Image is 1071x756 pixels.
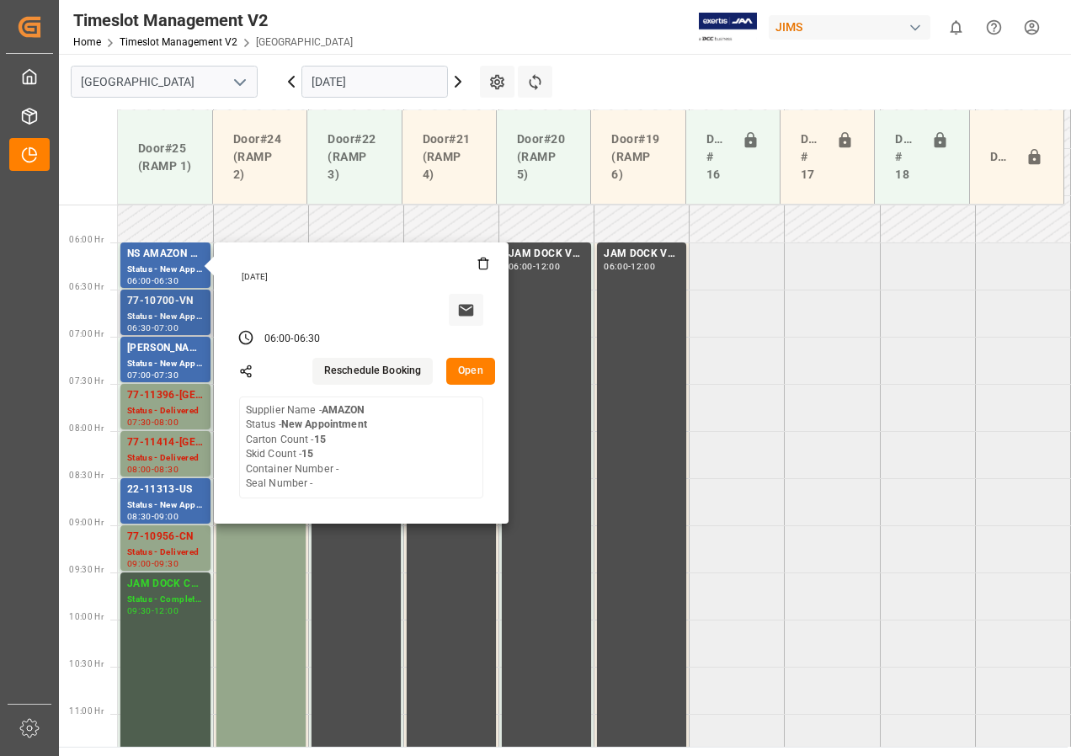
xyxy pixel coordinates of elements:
span: 07:30 Hr [69,376,104,386]
div: 09:30 [154,560,178,567]
div: [DATE] [236,271,490,283]
span: 11:00 Hr [69,706,104,716]
div: Doors # 16 [700,124,735,190]
div: JAM DOCK VOLUME CONTROL [509,246,584,263]
div: 12:00 [535,263,560,270]
div: Status - Delivered [127,404,204,418]
div: 09:00 [127,560,152,567]
div: 06:00 [604,263,628,270]
button: Reschedule Booking [312,358,433,385]
a: Timeslot Management V2 [120,36,237,48]
div: 08:30 [127,513,152,520]
div: - [628,263,631,270]
span: 07:00 Hr [69,329,104,338]
div: - [152,324,154,332]
div: Door#20 (RAMP 5) [510,124,577,190]
div: JAM DOCK CONTROL [127,576,204,593]
b: New Appointment [281,418,367,430]
div: Door#22 (RAMP 3) [321,124,387,190]
div: Doors # 18 [888,124,924,190]
div: Status - New Appointment [127,310,204,324]
div: 12:00 [631,263,655,270]
div: [PERSON_NAME] / ULINE [127,340,204,357]
div: 07:00 [127,371,152,379]
div: 06:30 [154,277,178,285]
b: AMAZON [322,404,365,416]
div: 07:00 [154,324,178,332]
div: Doors # 17 [794,124,829,190]
button: show 0 new notifications [937,8,975,46]
div: 08:30 [154,466,178,473]
div: 06:00 [127,277,152,285]
div: - [152,607,154,615]
div: Status - Delivered [127,546,204,560]
div: 77-10700-VN [127,293,204,310]
b: 15 [314,434,326,445]
div: Status - Completed [127,593,204,607]
div: 08:00 [154,418,178,426]
div: 06:00 [264,332,291,347]
div: - [152,513,154,520]
b: 15 [301,448,313,460]
div: 77-11414-[GEOGRAPHIC_DATA] [127,434,204,451]
button: JIMS [769,11,937,43]
input: Type to search/select [71,66,258,98]
div: 07:30 [154,371,178,379]
span: 10:30 Hr [69,659,104,668]
button: open menu [226,69,252,95]
div: Door#25 (RAMP 1) [131,133,199,182]
span: 09:30 Hr [69,565,104,574]
div: - [533,263,535,270]
div: Timeslot Management V2 [73,8,353,33]
span: 06:30 Hr [69,282,104,291]
button: Open [446,358,495,385]
div: 07:30 [127,418,152,426]
div: - [152,466,154,473]
span: 08:00 Hr [69,423,104,433]
span: 09:00 Hr [69,518,104,527]
div: 09:30 [127,607,152,615]
div: 77-10956-CN [127,529,204,546]
div: Status - New Appointment [127,357,204,371]
button: Help Center [975,8,1013,46]
div: 22-11313-US [127,482,204,498]
div: 08:00 [127,466,152,473]
div: Door#23 [983,141,1019,173]
div: 06:00 [509,263,533,270]
div: - [152,371,154,379]
div: Door#19 (RAMP 6) [605,124,671,190]
div: - [152,560,154,567]
span: 10:00 Hr [69,612,104,621]
div: Status - New Appointment [127,263,204,277]
div: 12:00 [154,607,178,615]
div: JIMS [769,15,930,40]
input: DD-MM-YYYY [301,66,448,98]
div: - [152,418,154,426]
img: Exertis%20JAM%20-%20Email%20Logo.jpg_1722504956.jpg [699,13,757,42]
div: Door#24 (RAMP 2) [226,124,293,190]
a: Home [73,36,101,48]
div: JAM DOCK VOLUME CONTROL [604,246,679,263]
div: - [152,277,154,285]
div: Status - Delivered [127,451,204,466]
div: NS AMAZON RETURNS [127,246,204,263]
div: - [290,332,293,347]
div: Status - New Appointment [127,498,204,513]
div: 06:30 [127,324,152,332]
span: 06:00 Hr [69,235,104,244]
div: Supplier Name - Status - Carton Count - Skid Count - Container Number - Seal Number - [246,403,367,492]
div: Door#21 (RAMP 4) [416,124,482,190]
div: 09:00 [154,513,178,520]
span: 08:30 Hr [69,471,104,480]
div: 06:30 [294,332,321,347]
div: 77-11396-[GEOGRAPHIC_DATA] [127,387,204,404]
